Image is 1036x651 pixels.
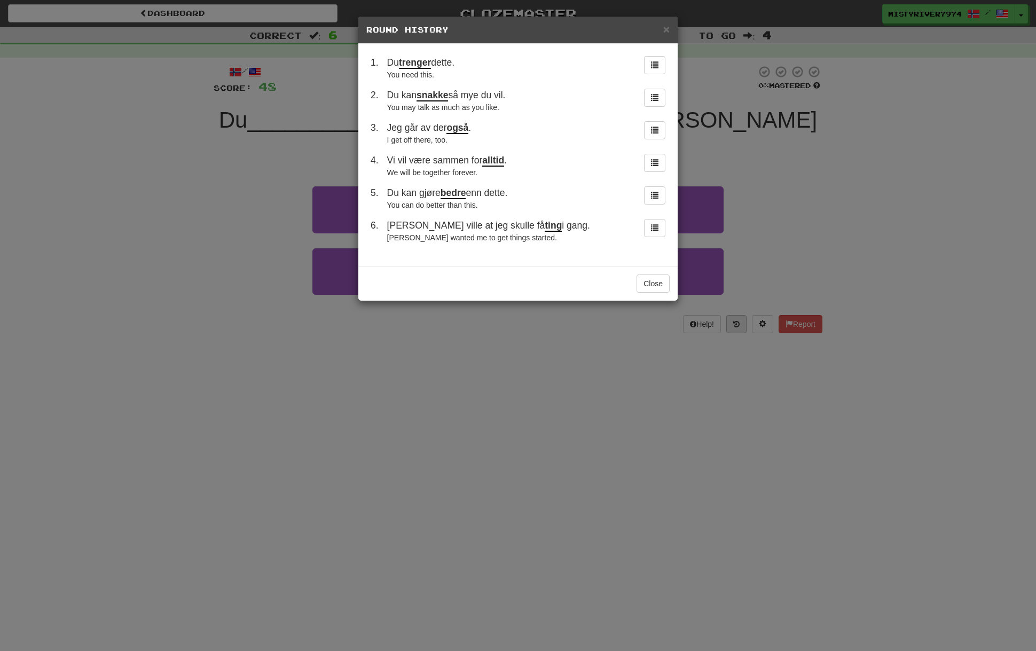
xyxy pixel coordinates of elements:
[387,167,631,178] div: We will be together forever.
[366,117,383,150] td: 3 .
[366,52,383,84] td: 1 .
[663,23,670,35] button: Close
[663,23,670,35] span: ×
[637,274,670,293] button: Close
[387,200,631,210] div: You can do better than this.
[366,182,383,215] td: 5 .
[399,57,431,69] u: trenger
[366,150,383,182] td: 4 .
[366,25,670,35] h5: Round History
[387,122,472,134] span: Jeg går av der .
[387,69,631,80] div: You need this.
[387,102,631,113] div: You may talk as much as you like.
[387,220,590,232] span: [PERSON_NAME] ville at jeg skulle få i gang.
[545,220,562,232] u: ting
[366,84,383,117] td: 2 .
[366,215,383,247] td: 6 .
[387,57,454,69] span: Du dette.
[441,187,466,199] u: bedre
[387,135,631,145] div: I get off there, too.
[387,90,506,101] span: Du kan så mye du vil.
[446,122,468,134] u: også
[387,187,508,199] span: Du kan gjøre enn dette.
[387,155,507,167] span: Vi vil være sammen for .
[482,155,504,167] u: alltid
[387,232,631,243] div: [PERSON_NAME] wanted me to get things started.
[417,90,448,101] u: snakke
